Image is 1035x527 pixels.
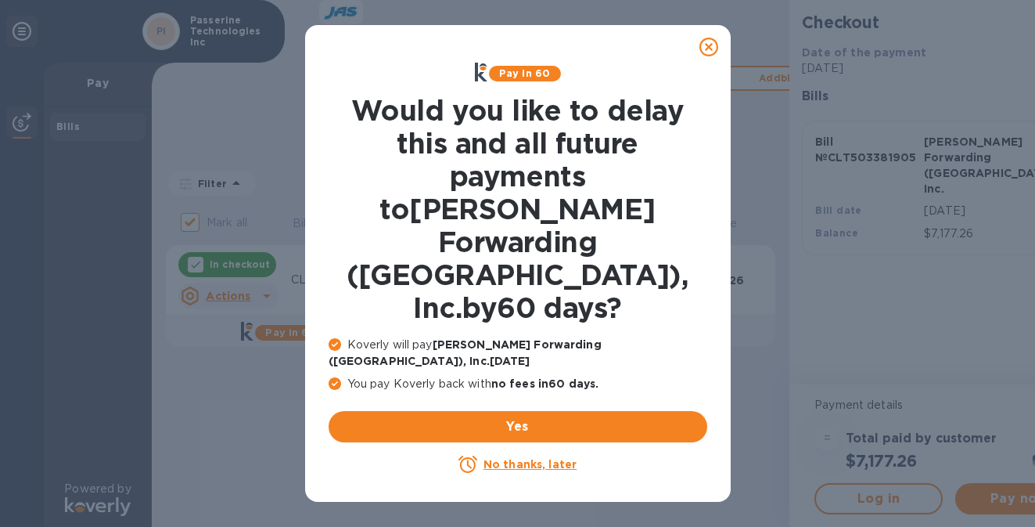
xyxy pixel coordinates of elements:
b: Pay in 60 [499,67,550,79]
button: Yes [329,411,707,442]
b: [PERSON_NAME] Forwarding ([GEOGRAPHIC_DATA]), Inc. [DATE] [329,338,602,367]
p: You pay Koverly back with [329,376,707,392]
span: Yes [341,417,695,436]
u: No thanks, later [483,458,577,471]
p: Koverly will pay [329,337,707,370]
b: no fees in 60 days . [491,377,598,390]
h1: Would you like to delay this and all future payments to [PERSON_NAME] Forwarding ([GEOGRAPHIC_DAT... [329,94,707,324]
